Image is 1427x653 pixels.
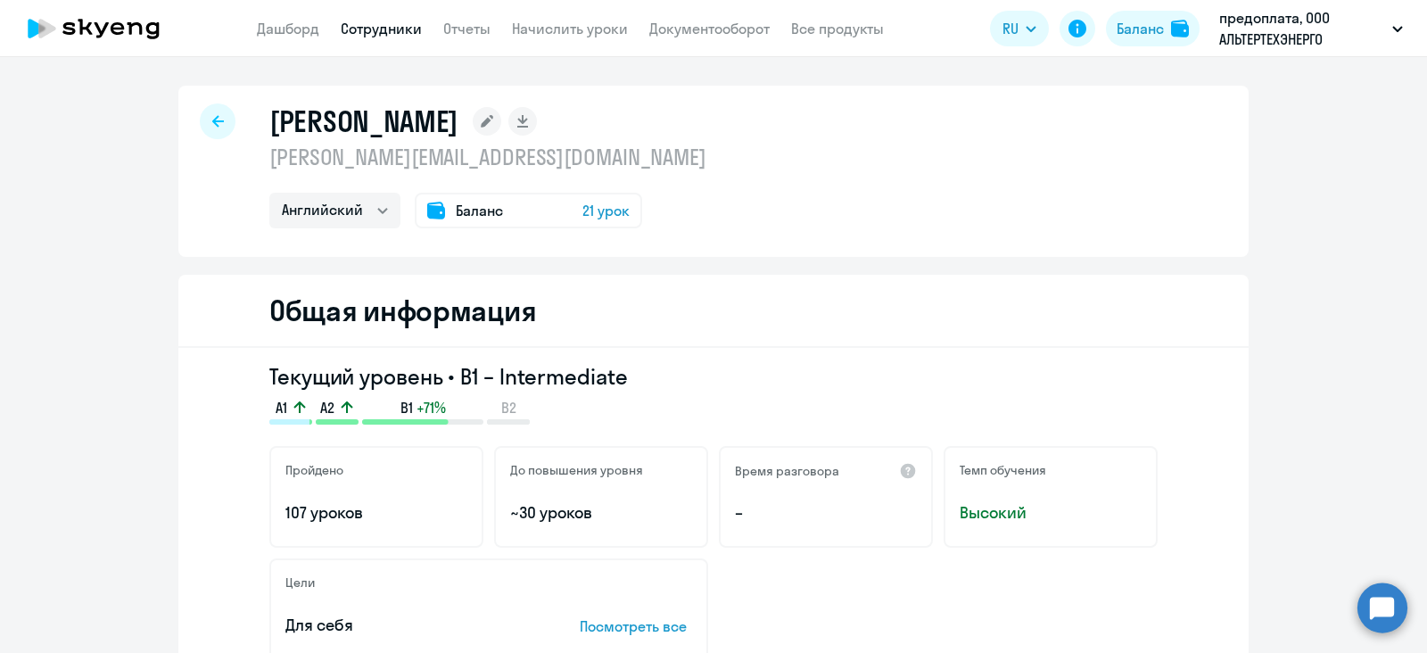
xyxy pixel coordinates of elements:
[269,143,706,171] p: [PERSON_NAME][EMAIL_ADDRESS][DOMAIN_NAME]
[510,501,692,525] p: ~30 уроков
[649,20,770,37] a: Документооборот
[1002,18,1019,39] span: RU
[512,20,628,37] a: Начислить уроки
[285,614,524,637] p: Для себя
[269,293,536,328] h2: Общая информация
[990,11,1049,46] button: RU
[1219,7,1385,50] p: предоплата, ООО АЛЬТЕРТЕХЭНЕРГО
[276,398,287,417] span: A1
[580,616,692,637] p: Посмотреть все
[735,463,839,479] h5: Время разговора
[1106,11,1200,46] button: Балансbalance
[1171,20,1189,37] img: balance
[456,200,503,221] span: Баланс
[501,398,516,417] span: B2
[582,200,630,221] span: 21 урок
[1210,7,1412,50] button: предоплата, ООО АЛЬТЕРТЕХЭНЕРГО
[960,501,1142,525] span: Высокий
[320,398,334,417] span: A2
[341,20,422,37] a: Сотрудники
[735,501,917,525] p: –
[1117,18,1164,39] div: Баланс
[285,501,467,525] p: 107 уроков
[443,20,491,37] a: Отчеты
[269,362,1158,391] h3: Текущий уровень • B1 – Intermediate
[257,20,319,37] a: Дашборд
[960,462,1046,478] h5: Темп обучения
[510,462,643,478] h5: До повышения уровня
[269,103,458,139] h1: [PERSON_NAME]
[400,398,413,417] span: B1
[285,462,343,478] h5: Пройдено
[791,20,884,37] a: Все продукты
[417,398,446,417] span: +71%
[285,574,315,591] h5: Цели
